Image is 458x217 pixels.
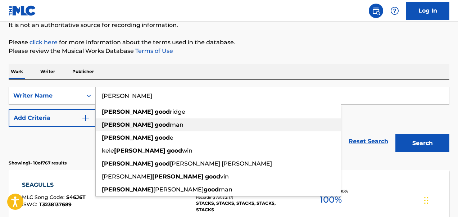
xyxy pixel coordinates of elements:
div: Recording Artists ( 7 ) [196,195,294,200]
span: [PERSON_NAME] [153,186,204,193]
span: win [182,147,192,154]
strong: [PERSON_NAME] [102,186,153,193]
span: man [219,186,232,193]
strong: [PERSON_NAME] [102,134,153,141]
img: help [390,6,399,15]
img: search [372,6,380,15]
span: [PERSON_NAME] [102,173,152,180]
strong: good [155,160,170,167]
strong: [PERSON_NAME] [102,160,153,167]
p: Work [9,64,25,79]
button: Search [395,134,449,152]
a: Reset Search [345,134,392,149]
p: Publisher [70,64,96,79]
strong: [PERSON_NAME] [114,147,165,154]
strong: good [155,121,170,128]
strong: [PERSON_NAME] [152,173,204,180]
p: Please for more information about the terms used in the database. [9,38,449,47]
span: kele [102,147,114,154]
strong: good [205,173,220,180]
form: Search Form [9,87,449,156]
strong: good [155,134,170,141]
a: click here [30,39,58,46]
strong: [PERSON_NAME] [102,121,153,128]
img: MLC Logo [9,5,36,16]
span: T3238137689 [39,201,72,208]
div: Help [387,4,402,18]
iframe: Chat Widget [422,182,458,217]
a: Public Search [369,4,383,18]
button: Add Criteria [9,109,96,127]
a: Log In [406,2,449,20]
span: ridge [170,108,185,115]
span: e [170,134,173,141]
span: man [170,121,183,128]
span: MLC Song Code : [22,194,66,200]
img: 9d2ae6d4665cec9f34b9.svg [81,114,90,122]
div: Writer Name [13,91,78,100]
a: Terms of Use [134,48,173,54]
strong: good [204,186,219,193]
div: STACKS, STACKS, STACKS, STACKS, STACKS [196,200,294,213]
strong: good [167,147,182,154]
div: SEAGULLS [22,181,86,189]
strong: [PERSON_NAME] [102,108,153,115]
p: It is not an authoritative source for recording information. [9,21,449,30]
span: [PERSON_NAME] [PERSON_NAME] [170,160,272,167]
strong: good [155,108,170,115]
span: 100 % [320,193,342,206]
p: Please review the Musical Works Database [9,47,449,55]
span: vin [220,173,229,180]
span: S46J6T [66,194,86,200]
p: Writer [38,64,57,79]
span: ISWC : [22,201,39,208]
div: Drag [424,190,428,211]
p: Showing 1 - 10 of 767 results [9,160,67,166]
